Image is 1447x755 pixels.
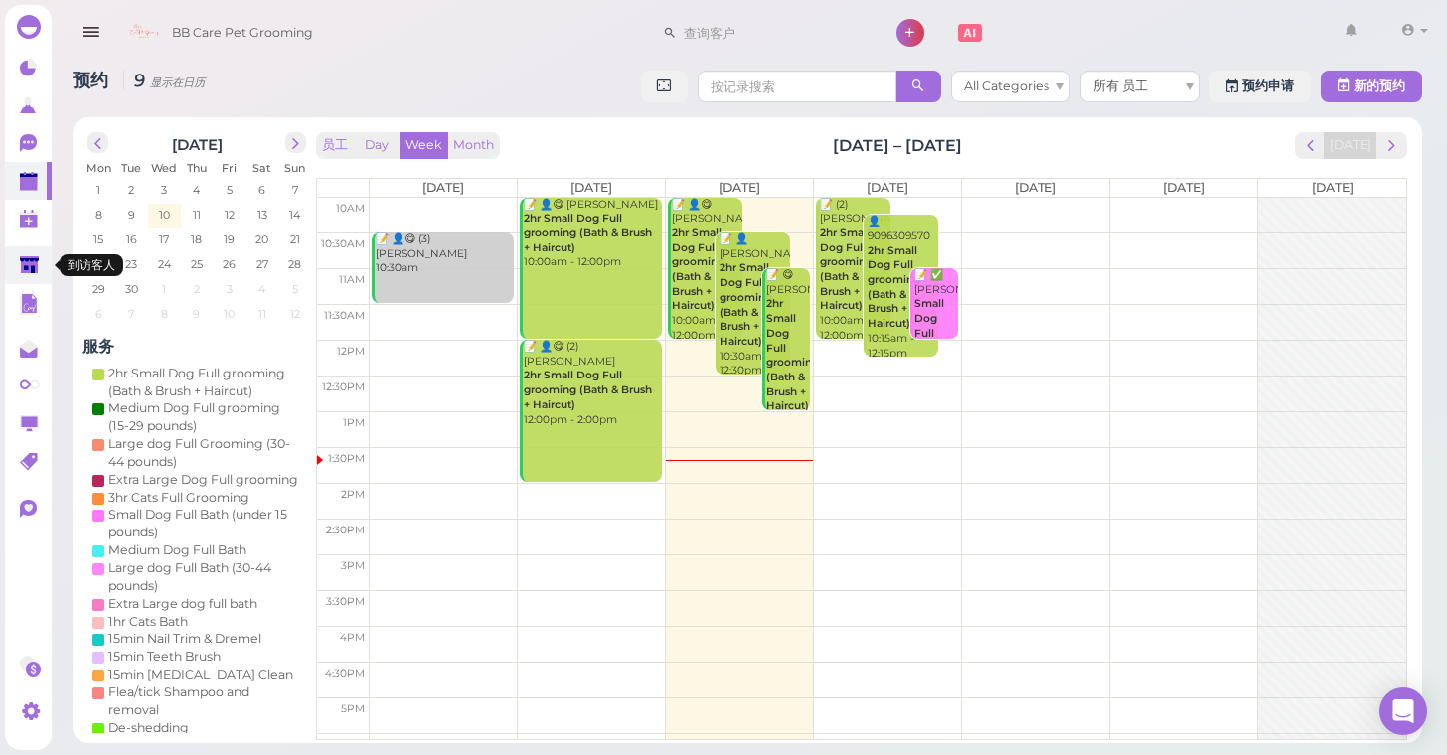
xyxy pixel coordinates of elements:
span: 4:30pm [325,667,365,679]
div: 📝 (2) [PERSON_NAME] 10:00am - 12:00pm [819,198,890,344]
div: 1hr Cats Bath [108,613,188,631]
h4: 服务 [82,337,311,356]
span: 11 [256,305,268,323]
span: 12:30pm [322,380,365,393]
div: Open Intercom Messenger [1379,687,1427,735]
div: Medium Dog Full Bath [108,541,246,559]
span: 新的预约 [1354,78,1405,93]
span: [DATE] [867,180,908,195]
span: All Categories [964,78,1049,93]
b: 2hr Small Dog Full grooming (Bath & Brush + Haircut) [820,226,873,312]
span: Wed [151,161,177,175]
span: 1 [94,181,102,199]
span: 6 [93,305,104,323]
span: 25 [189,255,205,273]
button: [DATE] [1324,132,1377,159]
div: 👤9096309570 10:15am - 12:15pm [867,215,938,361]
span: 9 [191,305,202,323]
a: 预约申请 [1209,71,1311,102]
span: BB Care Pet Grooming [172,5,313,61]
span: 30 [123,280,140,298]
span: Thu [187,161,207,175]
span: 3 [159,181,169,199]
small: 显示在日历 [150,75,205,89]
div: 15min Nail Trim & Dremel [108,630,261,648]
span: 6 [256,181,267,199]
div: Large dog Full Bath (30-44 pounds) [108,559,301,595]
span: 5 [225,181,235,199]
span: 27 [254,255,270,273]
span: 26 [221,255,238,273]
div: 📝 👤😋 [PERSON_NAME] 10:00am - 12:00pm [523,198,661,270]
span: Tue [121,161,141,175]
span: 5pm [341,702,365,715]
span: 1:30pm [328,452,365,465]
span: 21 [288,230,302,248]
span: 5:30pm [326,738,365,751]
span: 7 [290,181,300,199]
h2: [DATE] [172,132,223,154]
span: 8 [93,206,104,224]
span: 所有 员工 [1093,78,1148,93]
b: 2hr Small Dog Full grooming (Bath & Brush + Haircut) [868,244,920,330]
span: 29 [90,280,107,298]
b: 2hr Small Dog Full grooming (Bath & Brush + Haircut) [766,297,819,412]
div: 📝 👤😋 (2) [PERSON_NAME] 12:00pm - 2:00pm [523,340,661,427]
span: 23 [123,255,139,273]
span: 5 [290,280,300,298]
span: Sun [284,161,305,175]
button: prev [87,132,108,153]
span: 2pm [341,488,365,501]
span: 预约 [73,70,113,90]
span: 2 [192,280,202,298]
span: 12pm [337,345,365,358]
span: 3:30pm [326,595,365,608]
input: 查询客户 [677,17,870,49]
span: 16 [124,230,139,248]
button: Week [400,132,448,159]
span: Mon [86,161,111,175]
div: 📝 😋 [PERSON_NAME] 11:00am - 1:00pm [765,268,809,458]
button: Day [353,132,401,159]
span: 10 [222,305,237,323]
b: Small Dog Full Bath (under 15 pounds) [914,297,958,397]
span: [DATE] [1015,180,1056,195]
span: 24 [156,255,173,273]
div: 到访客人 [60,254,123,276]
div: 15min Teeth Brush [108,648,221,666]
span: [DATE] [1312,180,1354,195]
b: 2hr Small Dog Full grooming (Bath & Brush + Haircut) [524,369,652,410]
div: Extra Large Dog Full grooming [108,471,298,489]
span: 1pm [343,416,365,429]
h2: [DATE] – [DATE] [833,134,962,157]
span: 10am [336,202,365,215]
span: 12 [223,206,237,224]
span: 17 [157,230,171,248]
div: 3hr Cats Full Grooming [108,489,249,507]
b: 2hr Small Dog Full grooming (Bath & Brush + Haircut) [524,212,652,253]
b: 2hr Small Dog Full grooming (Bath & Brush + Haircut) [720,261,772,347]
span: 11:30am [324,309,365,322]
span: [DATE] [570,180,612,195]
i: 9 [123,70,205,90]
div: 15min [MEDICAL_DATA] Clean [108,666,293,683]
button: next [1376,132,1407,159]
div: 2hr Small Dog Full grooming (Bath & Brush + Haircut) [108,365,301,400]
span: 10 [157,206,172,224]
span: 14 [287,206,302,224]
span: 12 [288,305,302,323]
div: De-shedding [108,719,189,737]
span: 10:30am [321,237,365,250]
span: 11 [191,206,203,224]
div: Flea/tick Shampoo and removal [108,683,301,719]
span: 3 [225,280,235,298]
span: 7 [126,305,136,323]
span: 15 [91,230,105,248]
span: [DATE] [422,180,464,195]
button: Month [447,132,500,159]
span: Fri [222,161,237,175]
span: [DATE] [1163,180,1205,195]
span: 2 [126,181,136,199]
button: 员工 [316,132,354,159]
div: 📝 ✅ [PERSON_NAME] 11:00am [913,268,957,414]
